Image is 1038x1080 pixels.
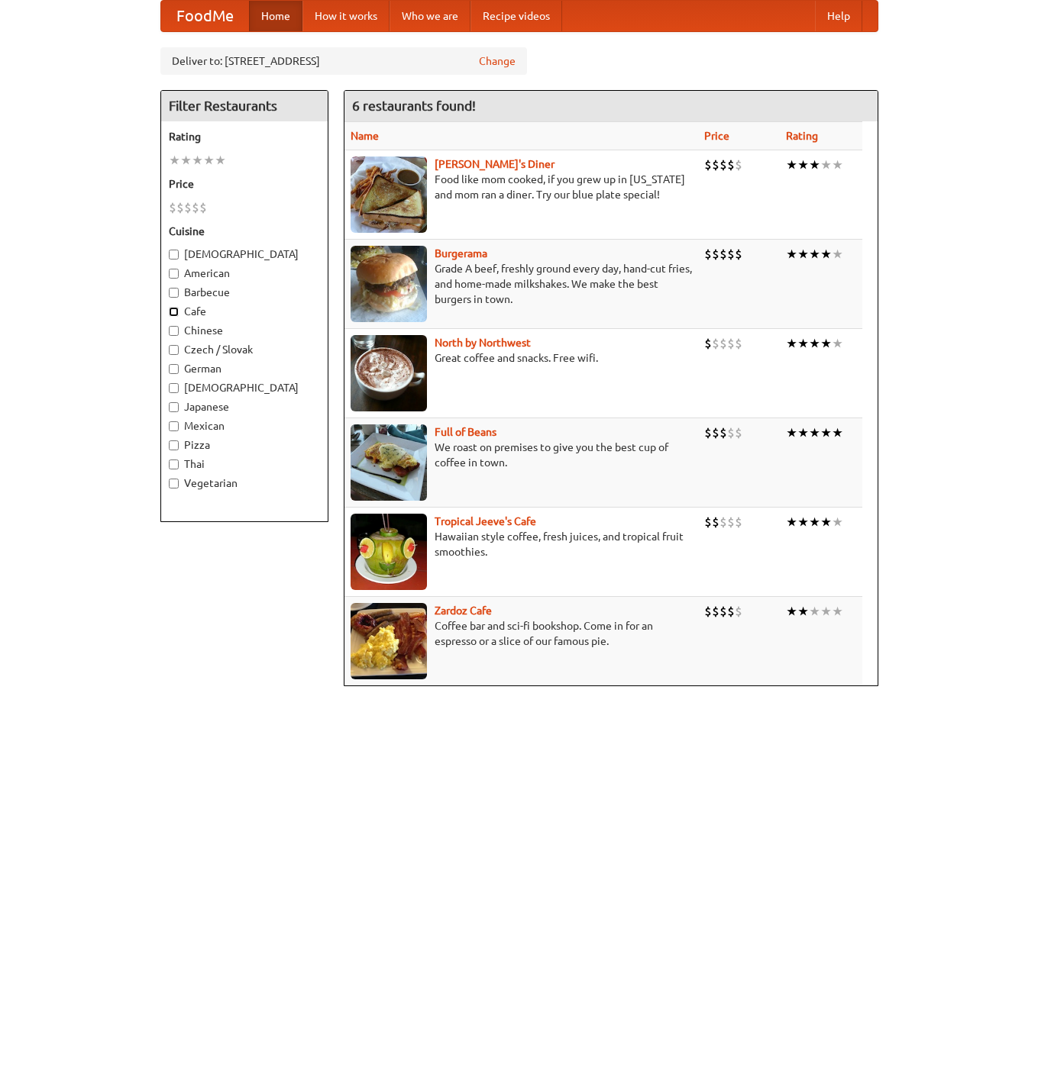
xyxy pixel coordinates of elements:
[820,156,832,173] li: ★
[203,152,215,169] li: ★
[820,514,832,530] li: ★
[704,603,712,620] li: $
[712,603,719,620] li: $
[169,459,179,469] input: Thai
[712,424,719,441] li: $
[169,476,320,491] label: Vegetarian
[735,246,742,263] li: $
[809,335,820,352] li: ★
[809,514,820,530] li: ★
[192,199,199,216] li: $
[249,1,302,31] a: Home
[820,603,832,620] li: ★
[797,514,809,530] li: ★
[832,156,843,173] li: ★
[215,152,226,169] li: ★
[727,246,735,263] li: $
[351,261,692,307] p: Grade A beef, freshly ground every day, hand-cut fries, and home-made milkshakes. We make the bes...
[786,156,797,173] li: ★
[786,335,797,352] li: ★
[435,247,487,260] a: Burgerama
[161,1,249,31] a: FoodMe
[809,246,820,263] li: ★
[302,1,390,31] a: How it works
[351,514,427,590] img: jeeves.jpg
[719,335,727,352] li: $
[704,130,729,142] a: Price
[435,337,531,349] a: North by Northwest
[169,383,179,393] input: [DEMOGRAPHIC_DATA]
[735,514,742,530] li: $
[832,424,843,441] li: ★
[169,288,179,298] input: Barbecue
[704,335,712,352] li: $
[169,247,320,262] label: [DEMOGRAPHIC_DATA]
[169,199,176,216] li: $
[169,285,320,300] label: Barbecue
[809,603,820,620] li: ★
[161,91,328,121] h4: Filter Restaurants
[169,129,320,144] h5: Rating
[712,514,719,530] li: $
[719,514,727,530] li: $
[735,156,742,173] li: $
[169,440,179,450] input: Pizza
[786,424,797,441] li: ★
[809,156,820,173] li: ★
[719,156,727,173] li: $
[351,335,427,411] img: north.jpg
[704,424,712,441] li: $
[435,426,496,438] b: Full of Beans
[169,361,320,376] label: German
[435,158,555,170] b: [PERSON_NAME]'s Diner
[704,514,712,530] li: $
[351,350,692,366] p: Great coffee and snacks. Free wifi.
[815,1,862,31] a: Help
[832,514,843,530] li: ★
[712,246,719,263] li: $
[351,246,427,322] img: burgerama.jpg
[169,437,320,453] label: Pizza
[184,199,192,216] li: $
[352,98,476,113] ng-pluralize: 6 restaurants found!
[180,152,192,169] li: ★
[820,246,832,263] li: ★
[169,323,320,338] label: Chinese
[169,380,320,395] label: [DEMOGRAPHIC_DATA]
[169,342,320,357] label: Czech / Slovak
[470,1,562,31] a: Recipe videos
[390,1,470,31] a: Who we are
[351,529,692,559] p: Hawaiian style coffee, fresh juices, and tropical fruit smoothies.
[797,424,809,441] li: ★
[351,156,427,233] img: sallys.jpg
[169,418,320,434] label: Mexican
[727,603,735,620] li: $
[704,246,712,263] li: $
[704,156,712,173] li: $
[820,335,832,352] li: ★
[169,152,180,169] li: ★
[351,603,427,679] img: zardoz.jpg
[735,424,742,441] li: $
[797,603,809,620] li: ★
[719,424,727,441] li: $
[719,603,727,620] li: $
[809,424,820,441] li: ★
[169,307,179,317] input: Cafe
[169,456,320,472] label: Thai
[169,250,179,260] input: [DEMOGRAPHIC_DATA]
[351,130,379,142] a: Name
[169,479,179,488] input: Vegetarian
[160,47,527,75] div: Deliver to: [STREET_ADDRESS]
[435,515,536,527] a: Tropical Jeeve's Cafe
[169,326,179,336] input: Chinese
[169,421,179,431] input: Mexican
[169,224,320,239] h5: Cuisine
[169,345,179,355] input: Czech / Slovak
[797,246,809,263] li: ★
[735,603,742,620] li: $
[351,424,427,501] img: beans.jpg
[169,364,179,374] input: German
